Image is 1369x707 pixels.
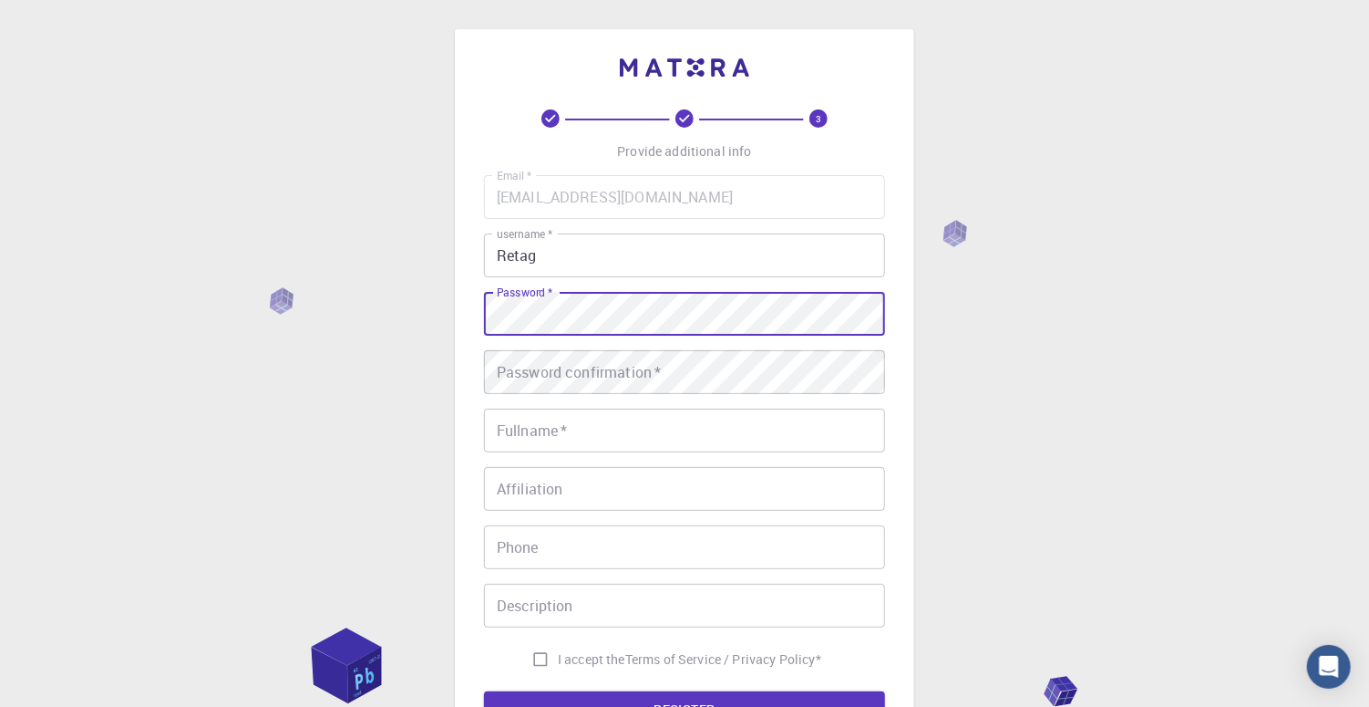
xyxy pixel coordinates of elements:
[497,168,531,183] label: Email
[497,285,552,300] label: Password
[625,650,821,669] a: Terms of Service / Privacy Policy*
[617,142,751,161] p: Provide additional info
[625,650,821,669] p: Terms of Service / Privacy Policy *
[497,226,552,242] label: username
[816,112,821,125] text: 3
[1307,645,1351,689] div: Open Intercom Messenger
[558,650,625,669] span: I accept the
